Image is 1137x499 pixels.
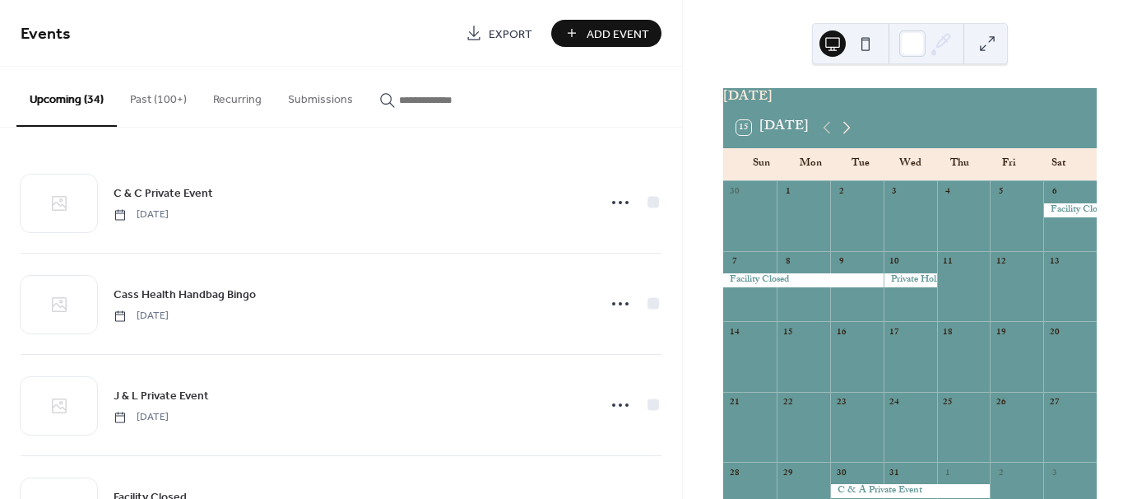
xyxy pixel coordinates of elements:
[114,287,256,304] span: Cass Health Handbag Bingo
[782,467,794,479] div: 29
[736,148,786,181] div: Sun
[942,397,954,409] div: 25
[885,148,935,181] div: Wed
[782,397,794,409] div: 22
[835,326,847,338] div: 16
[728,397,740,409] div: 21
[942,326,954,338] div: 18
[21,18,71,50] span: Events
[728,467,740,479] div: 28
[114,208,169,222] span: [DATE]
[200,67,275,125] button: Recurring
[942,186,954,198] div: 4
[723,273,883,287] div: Facility Closed
[114,309,169,324] span: [DATE]
[114,386,209,405] a: J & L Private Event
[489,26,532,43] span: Export
[1048,186,1060,198] div: 6
[889,397,901,409] div: 24
[995,467,1007,479] div: 2
[1034,148,1084,181] div: Sat
[728,256,740,268] div: 7
[114,185,213,203] span: C & C Private Event
[884,273,937,287] div: Private Holiday Party
[731,116,814,139] button: 15[DATE]
[889,186,901,198] div: 3
[889,326,901,338] div: 17
[995,397,1007,409] div: 26
[995,186,1007,198] div: 5
[942,256,954,268] div: 11
[275,67,366,125] button: Submissions
[723,88,1097,108] div: [DATE]
[782,326,794,338] div: 15
[587,26,649,43] span: Add Event
[1048,397,1060,409] div: 27
[835,397,847,409] div: 23
[889,467,901,479] div: 31
[117,67,200,125] button: Past (100+)
[453,20,545,47] a: Export
[782,256,794,268] div: 8
[1048,467,1060,479] div: 3
[984,148,1033,181] div: Fri
[728,186,740,198] div: 30
[114,410,169,425] span: [DATE]
[830,484,990,498] div: C & A Private Event
[1048,326,1060,338] div: 20
[114,388,209,405] span: J & L Private Event
[889,256,901,268] div: 10
[114,285,256,304] a: Cass Health Handbag Bingo
[995,326,1007,338] div: 19
[1043,203,1097,217] div: Facility Closed
[1048,256,1060,268] div: 13
[835,467,847,479] div: 30
[835,186,847,198] div: 2
[995,256,1007,268] div: 12
[551,20,661,47] button: Add Event
[782,186,794,198] div: 1
[836,148,885,181] div: Tue
[935,148,984,181] div: Thu
[786,148,835,181] div: Mon
[728,326,740,338] div: 14
[835,256,847,268] div: 9
[114,184,213,203] a: C & C Private Event
[942,467,954,479] div: 1
[16,67,117,127] button: Upcoming (34)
